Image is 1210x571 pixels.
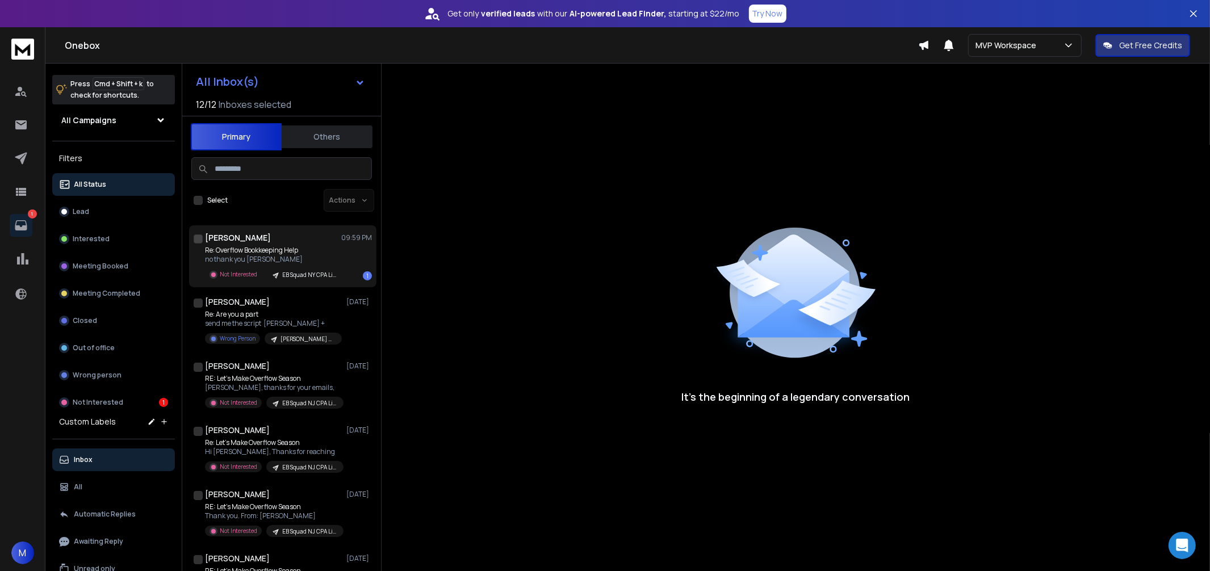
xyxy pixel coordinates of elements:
button: Interested [52,228,175,250]
button: M [11,541,34,564]
div: 1 [363,271,372,280]
p: Get only with our starting at $22/mo [448,8,740,19]
p: Re: Let’s Make Overflow Season [205,438,341,447]
button: Inbox [52,448,175,471]
span: 12 / 12 [196,98,216,111]
p: [DATE] [346,297,372,307]
button: Automatic Replies [52,503,175,526]
h1: [PERSON_NAME] [205,425,270,436]
button: Meeting Booked [52,255,175,278]
a: 1 [10,214,32,237]
h1: All Inbox(s) [196,76,259,87]
p: Meeting Completed [73,289,140,298]
p: Not Interested [220,270,257,279]
p: All [74,482,82,492]
p: Not Interested [220,527,257,535]
h1: [PERSON_NAME] [205,296,270,308]
p: Try Now [752,8,783,19]
p: [DATE] [346,554,372,563]
p: MVP Workspace [975,40,1041,51]
p: Closed [73,316,97,325]
p: 09:59 PM [341,233,372,242]
h1: [PERSON_NAME] [205,553,270,564]
h1: [PERSON_NAME] [205,232,271,243]
p: EB Squad NY CPA List [282,271,337,279]
p: All Status [74,180,106,189]
button: All [52,476,175,498]
button: Closed [52,309,175,332]
button: Try Now [749,5,786,23]
p: RE: Let’s Make Overflow Season [205,374,341,383]
p: Automatic Replies [74,510,136,519]
p: EB Squad NJ CPA List [282,527,337,536]
button: Out of office [52,337,175,359]
button: Get Free Credits [1095,34,1190,57]
p: EB Squad NJ CPA List [282,463,337,472]
span: Cmd + Shift + k [93,77,144,90]
p: It’s the beginning of a legendary conversation [682,389,910,405]
button: All Inbox(s) [187,70,374,93]
p: Not Interested [220,398,257,407]
p: RE: Let’s Make Overflow Season [205,502,341,511]
button: Lead [52,200,175,223]
p: [PERSON_NAME] Coaching - ASID Gather [280,335,335,343]
h1: [PERSON_NAME] [205,360,270,372]
p: 1 [28,209,37,219]
p: [PERSON_NAME], thanks for your emails, [205,383,341,392]
div: 1 [159,398,168,407]
h1: Onebox [65,39,918,52]
p: Not Interested [220,463,257,471]
h3: Inboxes selected [219,98,291,111]
p: send me the script [PERSON_NAME] + [205,319,341,328]
p: Re: Are you a part [205,310,341,319]
p: EB Squad NJ CPA List [282,399,337,408]
p: no thank you [PERSON_NAME] [205,255,341,264]
h3: Custom Labels [59,416,116,427]
img: logo [11,39,34,60]
h1: [PERSON_NAME] [205,489,270,500]
button: Primary [191,123,282,150]
button: Others [282,124,372,149]
h1: All Campaigns [61,115,116,126]
h3: Filters [52,150,175,166]
strong: verified leads [482,8,535,19]
p: Not Interested [73,398,123,407]
button: Wrong person [52,364,175,387]
p: Meeting Booked [73,262,128,271]
strong: AI-powered Lead Finder, [570,8,667,19]
p: Wrong person [73,371,122,380]
p: Out of office [73,343,115,352]
p: Press to check for shortcuts. [70,78,154,101]
p: Inbox [74,455,93,464]
p: [DATE] [346,490,372,499]
p: Get Free Credits [1119,40,1182,51]
p: [DATE] [346,426,372,435]
p: Wrong Person [220,334,256,343]
p: Awaiting Reply [74,537,123,546]
button: All Status [52,173,175,196]
p: Thank you. From: [PERSON_NAME] [205,511,341,520]
label: Select [207,196,228,205]
p: Lead [73,207,89,216]
div: Open Intercom Messenger [1169,532,1196,559]
p: Re: Overflow Bookkeeping Help [205,246,341,255]
p: Hi [PERSON_NAME], Thanks for reaching [205,447,341,456]
p: [DATE] [346,362,372,371]
button: All Campaigns [52,109,175,132]
button: Awaiting Reply [52,530,175,553]
button: Not Interested1 [52,391,175,414]
p: Interested [73,234,110,243]
button: Meeting Completed [52,282,175,305]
